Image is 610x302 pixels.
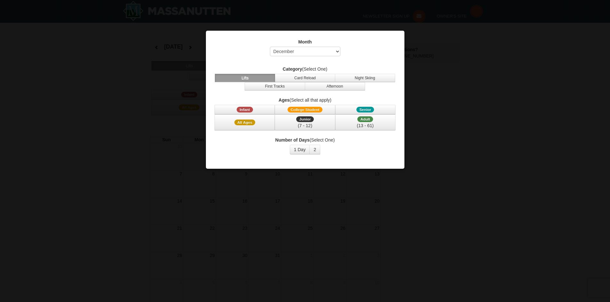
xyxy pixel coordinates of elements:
span: All Ages [234,120,255,125]
button: 1 Day [290,145,310,154]
button: Card Reload [275,74,335,82]
button: Junior (7 - 12) [275,114,335,130]
label: (Select all that apply) [214,97,396,103]
strong: Category [283,66,302,72]
button: College Student [275,105,335,114]
button: Adult (13 - 61) [335,114,395,130]
label: (Select One) [214,66,396,72]
span: Adult [357,116,373,122]
span: Infant [237,107,253,112]
button: Lifts [215,74,275,82]
button: First Tracks [245,82,305,90]
button: Senior [335,105,395,114]
strong: Ages [279,97,289,103]
span: Junior [296,116,313,122]
span: Senior [356,107,374,112]
label: (Select One) [214,137,396,143]
div: (13 - 61) [339,122,391,129]
strong: Month [298,39,312,44]
button: Infant [215,105,275,114]
button: Night Skiing [335,74,395,82]
strong: Number of Days [275,137,310,143]
button: All Ages [215,114,275,130]
span: College Student [288,107,322,112]
button: 2 [309,145,320,154]
button: Afternoon [305,82,365,90]
div: (7 - 12) [279,122,331,129]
